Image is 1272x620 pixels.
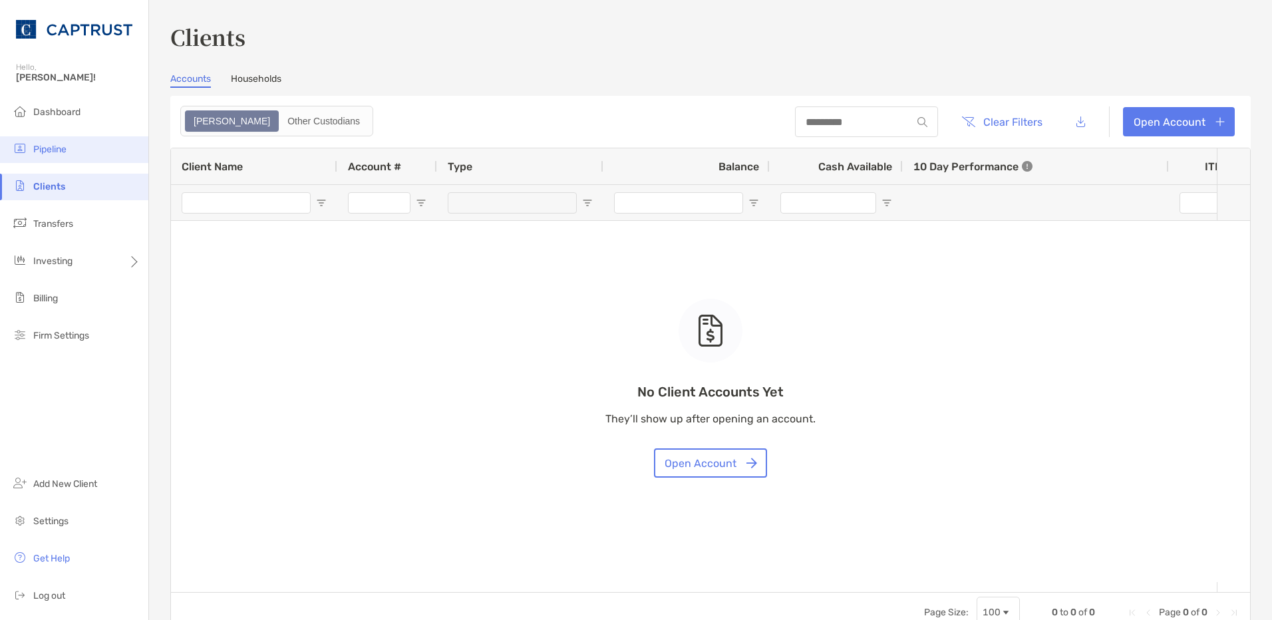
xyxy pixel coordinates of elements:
img: investing icon [12,252,28,268]
img: button icon [746,458,757,468]
div: Other Custodians [280,112,367,130]
span: of [1078,607,1087,618]
div: Next Page [1213,607,1223,618]
span: Dashboard [33,106,80,118]
span: Settings [33,516,69,527]
div: 100 [983,607,1001,618]
div: First Page [1127,607,1138,618]
img: pipeline icon [12,140,28,156]
img: clients icon [12,178,28,194]
span: Firm Settings [33,330,89,341]
span: Get Help [33,553,70,564]
div: Zoe [186,112,277,130]
span: Page [1159,607,1181,618]
img: billing icon [12,289,28,305]
span: 0 [1183,607,1189,618]
img: settings icon [12,512,28,528]
button: Clear Filters [951,107,1052,136]
a: Households [231,73,281,88]
img: add_new_client icon [12,475,28,491]
span: Add New Client [33,478,97,490]
p: No Client Accounts Yet [605,384,816,400]
span: 0 [1070,607,1076,618]
span: to [1060,607,1068,618]
div: segmented control [180,106,373,136]
img: logout icon [12,587,28,603]
img: get-help icon [12,549,28,565]
div: Page Size: [924,607,969,618]
span: of [1191,607,1199,618]
a: Accounts [170,73,211,88]
span: Pipeline [33,144,67,155]
img: empty state icon [697,315,724,347]
span: Log out [33,590,65,601]
img: transfers icon [12,215,28,231]
img: CAPTRUST Logo [16,5,132,53]
span: Clients [33,181,65,192]
p: They’ll show up after opening an account. [605,410,816,427]
h3: Clients [170,21,1251,52]
img: dashboard icon [12,103,28,119]
span: 0 [1052,607,1058,618]
span: [PERSON_NAME]! [16,72,140,83]
button: Open Account [654,448,767,478]
img: input icon [917,117,927,127]
span: 0 [1089,607,1095,618]
span: Transfers [33,218,73,230]
span: 0 [1201,607,1207,618]
div: Previous Page [1143,607,1154,618]
img: firm-settings icon [12,327,28,343]
div: Last Page [1229,607,1239,618]
a: Open Account [1123,107,1235,136]
span: Investing [33,255,73,267]
span: Billing [33,293,58,304]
